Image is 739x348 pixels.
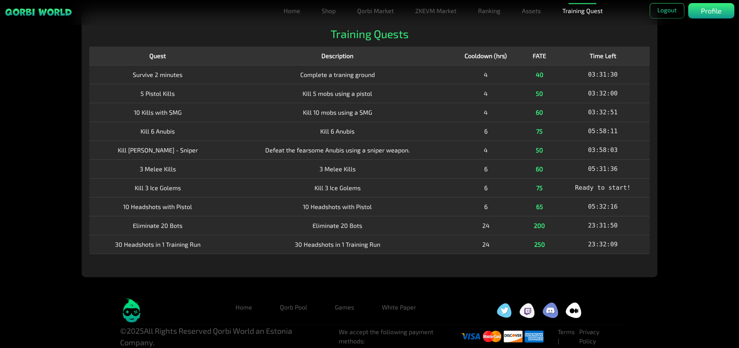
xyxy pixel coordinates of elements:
[281,3,303,18] a: Home
[450,64,525,84] td: 4
[450,45,525,64] th: Cooldown (hrs)
[224,64,450,84] td: Complete a traning ground
[224,217,450,236] td: Eliminate 20 Bots
[450,179,525,198] td: 6
[525,45,558,64] th: FATE
[450,83,525,102] td: 4
[450,102,525,122] td: 4
[450,121,525,141] td: 6
[86,64,224,84] td: Survive 2 minutes
[530,107,553,116] div: 60
[559,3,606,18] a: Training Quest
[86,217,224,236] td: Eliminate 20 Bots
[224,236,450,255] td: 30 Headshots in 1 Training Run
[525,328,543,345] img: visa
[120,325,326,348] p: © 2025 All Rights Reserved Qorbi World an Estonia Company.
[224,83,450,102] td: Kill 5 mobs using a pistol
[224,160,450,179] td: 3 Melee Kills
[558,83,653,102] td: 03:32:00
[558,160,653,179] td: 05:31:36
[497,303,512,318] img: social icon
[86,141,224,160] td: Kill [PERSON_NAME] - Sniper
[224,141,450,160] td: Defeat the fearsome Anubis using a sniper weapon.
[412,3,460,18] a: ZKEVM Market
[224,198,450,217] td: 10 Headshots with Pistol
[86,198,224,217] td: 10 Headshots with Pistol
[558,217,653,236] td: 23:31:50
[579,328,599,345] a: Privacy Policy
[558,121,653,141] td: 05:58:11
[224,179,450,198] td: Kill 3 Ice Golems
[224,121,450,141] td: Kill 6 Anubis
[530,69,553,78] div: 40
[503,328,522,345] img: visa
[650,3,684,18] button: Logout
[274,299,313,315] a: Qorb Pool
[86,160,224,179] td: 3 Melee Kills
[319,3,339,18] a: Shop
[224,45,450,64] th: Description
[450,198,525,217] td: 6
[558,328,575,345] a: Terms |
[86,102,224,122] td: 10 Kills with SMG
[86,83,224,102] td: 5 Pistol Kills
[461,328,480,345] img: visa
[558,45,653,64] th: Time Left
[329,299,360,315] a: Games
[475,3,503,18] a: Ranking
[224,102,450,122] td: Kill 10 mobs using a SMG
[5,8,72,17] img: sticky brand-logo
[450,141,525,160] td: 4
[530,222,553,231] div: 200
[701,6,722,16] p: Profile
[86,26,653,39] h2: Training Quests
[558,64,653,84] td: 03:31:30
[558,236,653,255] td: 23:32:09
[566,303,581,318] img: social icon
[519,3,544,18] a: Assets
[520,303,535,318] img: social icon
[120,298,143,323] img: logo
[530,202,553,212] div: 65
[558,141,653,160] td: 03:58:03
[86,236,224,255] td: 30 Headshots in 1 Training Run
[558,102,653,122] td: 03:32:51
[86,179,224,198] td: Kill 3 Ice Golems
[450,160,525,179] td: 6
[450,217,525,236] td: 24
[530,146,553,155] div: 50
[578,184,634,192] span: Ready to start!
[229,299,258,315] a: Home
[86,121,224,141] td: Kill 6 Anubis
[530,241,553,250] div: 250
[483,328,502,345] img: visa
[543,303,558,318] img: social icon
[530,184,553,193] div: 75
[450,236,525,255] td: 24
[530,164,553,174] div: 60
[354,3,397,18] a: Qorbi Market
[86,45,224,64] th: Quest
[530,126,553,136] div: 75
[339,327,462,346] li: We accept the following payment methods:
[530,88,553,97] div: 50
[558,198,653,217] td: 05:32:16
[376,299,422,315] a: White Paper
